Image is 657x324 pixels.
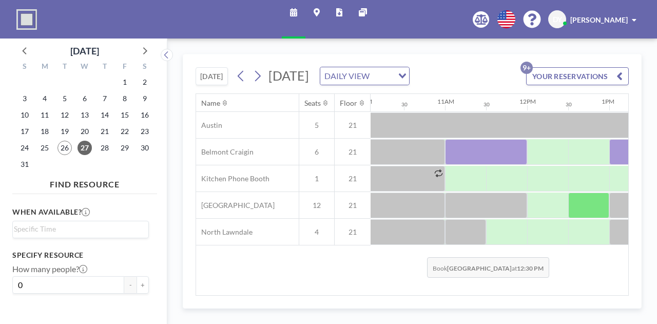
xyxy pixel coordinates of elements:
span: Thursday, August 28, 2025 [98,141,112,155]
h4: FIND RESOURCE [12,175,157,189]
span: Friday, August 8, 2025 [118,91,132,106]
div: Search for option [320,67,409,85]
div: 30 [566,101,572,108]
span: Wednesday, August 6, 2025 [78,91,92,106]
span: 5 [299,121,334,130]
span: Wednesday, August 20, 2025 [78,124,92,139]
input: Search for option [14,223,143,235]
div: S [15,61,35,74]
span: Belmont Craigin [196,147,254,157]
span: [DATE] [268,68,309,83]
span: Sunday, August 24, 2025 [17,141,32,155]
span: Tuesday, August 19, 2025 [57,124,72,139]
span: Friday, August 1, 2025 [118,75,132,89]
span: 21 [335,201,371,210]
span: North Lawndale [196,227,253,237]
label: How many people? [12,264,87,274]
img: organization-logo [16,9,37,30]
button: - [124,276,137,294]
span: Kitchen Phone Booth [196,174,269,183]
h3: Specify resource [12,251,149,260]
p: 9+ [520,62,533,74]
span: Thursday, August 21, 2025 [98,124,112,139]
span: Saturday, August 2, 2025 [138,75,152,89]
span: Friday, August 29, 2025 [118,141,132,155]
span: Thursday, August 14, 2025 [98,108,112,122]
span: Saturday, August 9, 2025 [138,91,152,106]
span: Sunday, August 3, 2025 [17,91,32,106]
button: [DATE] [196,67,228,85]
span: Friday, August 15, 2025 [118,108,132,122]
span: 6 [299,147,334,157]
span: Thursday, August 7, 2025 [98,91,112,106]
span: Monday, August 18, 2025 [37,124,52,139]
span: 21 [335,121,371,130]
div: Floor [340,99,357,108]
span: 21 [335,227,371,237]
span: Wednesday, August 27, 2025 [78,141,92,155]
span: Austin [196,121,222,130]
span: Saturday, August 30, 2025 [138,141,152,155]
div: 1PM [602,98,614,105]
span: Monday, August 11, 2025 [37,108,52,122]
span: Friday, August 22, 2025 [118,124,132,139]
div: [DATE] [70,44,99,58]
label: Floor [12,302,31,312]
span: Sunday, August 10, 2025 [17,108,32,122]
span: Wednesday, August 13, 2025 [78,108,92,122]
span: 21 [335,147,371,157]
div: W [75,61,95,74]
button: YOUR RESERVATIONS9+ [526,67,629,85]
span: Book at [427,257,549,278]
span: 12 [299,201,334,210]
div: Search for option [13,221,148,237]
div: S [134,61,154,74]
div: 11AM [437,98,454,105]
div: 12PM [519,98,536,105]
span: 4 [299,227,334,237]
div: 30 [484,101,490,108]
span: Sunday, August 17, 2025 [17,124,32,139]
button: + [137,276,149,294]
span: Tuesday, August 5, 2025 [57,91,72,106]
span: Saturday, August 16, 2025 [138,108,152,122]
span: Sunday, August 31, 2025 [17,157,32,171]
span: Saturday, August 23, 2025 [138,124,152,139]
div: T [55,61,75,74]
span: 21 [335,174,371,183]
span: Monday, August 25, 2025 [37,141,52,155]
span: [PERSON_NAME] [570,15,628,24]
span: [GEOGRAPHIC_DATA] [196,201,275,210]
b: [GEOGRAPHIC_DATA] [447,264,512,272]
span: DY [553,15,562,24]
span: DAILY VIEW [322,69,372,83]
span: Tuesday, August 26, 2025 [57,141,72,155]
div: Seats [304,99,321,108]
div: 30 [401,101,408,108]
span: 1 [299,174,334,183]
input: Search for option [373,69,392,83]
div: M [35,61,55,74]
span: Monday, August 4, 2025 [37,91,52,106]
b: 12:30 PM [517,264,544,272]
div: T [94,61,114,74]
div: Name [201,99,220,108]
span: Tuesday, August 12, 2025 [57,108,72,122]
div: F [114,61,134,74]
